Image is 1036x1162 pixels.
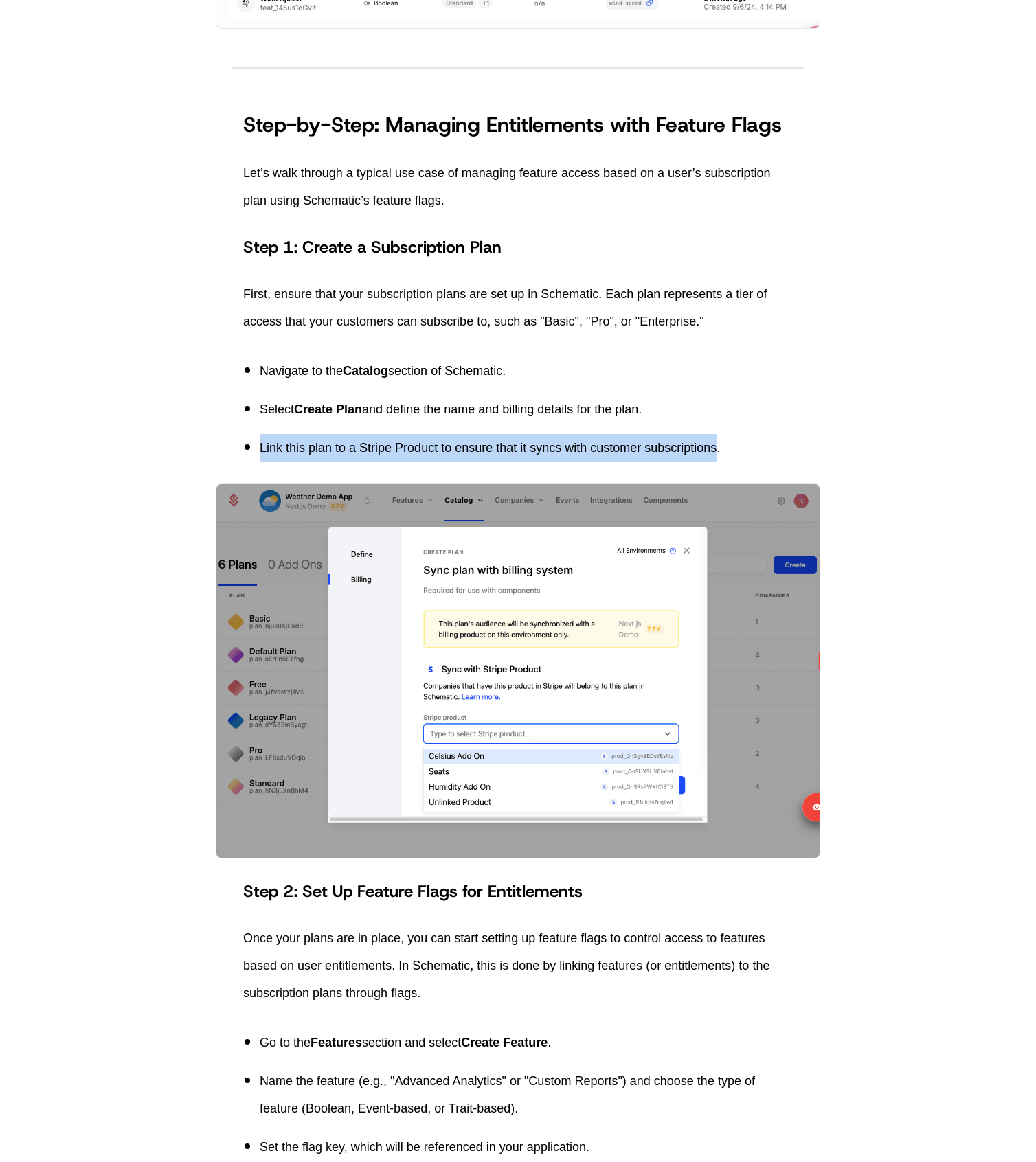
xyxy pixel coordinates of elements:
p: Set the flag key, which will be referenced in your application. [260,1133,793,1161]
span: Create Feature [461,1036,548,1049]
p: Let’s walk through a typical use case of managing feature access based on a user’s subscription p... [243,159,793,214]
p: First, ensure that your subscription plans are set up in Schematic. Each plan represents a tier o... [243,280,793,335]
span: Create Plan [294,402,362,416]
span: Catalog [343,364,388,378]
p: Name the feature (e.g., "Advanced Analytics" or "Custom Reports") and choose the type of feature ... [260,1067,793,1122]
p: Once your plans are in place, you can start setting up feature flags to control access to feature... [243,924,793,1007]
p: Go to the section and select . [260,1029,793,1056]
span: Step 2: Set Up Feature Flags for Entitlements [243,880,583,902]
img: Image [216,483,820,858]
p: Navigate to the section of Schematic. [260,357,793,385]
span: Features [311,1036,362,1049]
span: Step 1: Create a Subscription Plan [243,236,502,258]
span: Step-by-Step: Managing Entitlements with Feature Flags [243,111,782,138]
p: Select and define the name and billing details for the plan. [260,396,793,423]
p: Link this plan to a Stripe Product to ensure that it syncs with customer subscriptions. [260,434,793,462]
